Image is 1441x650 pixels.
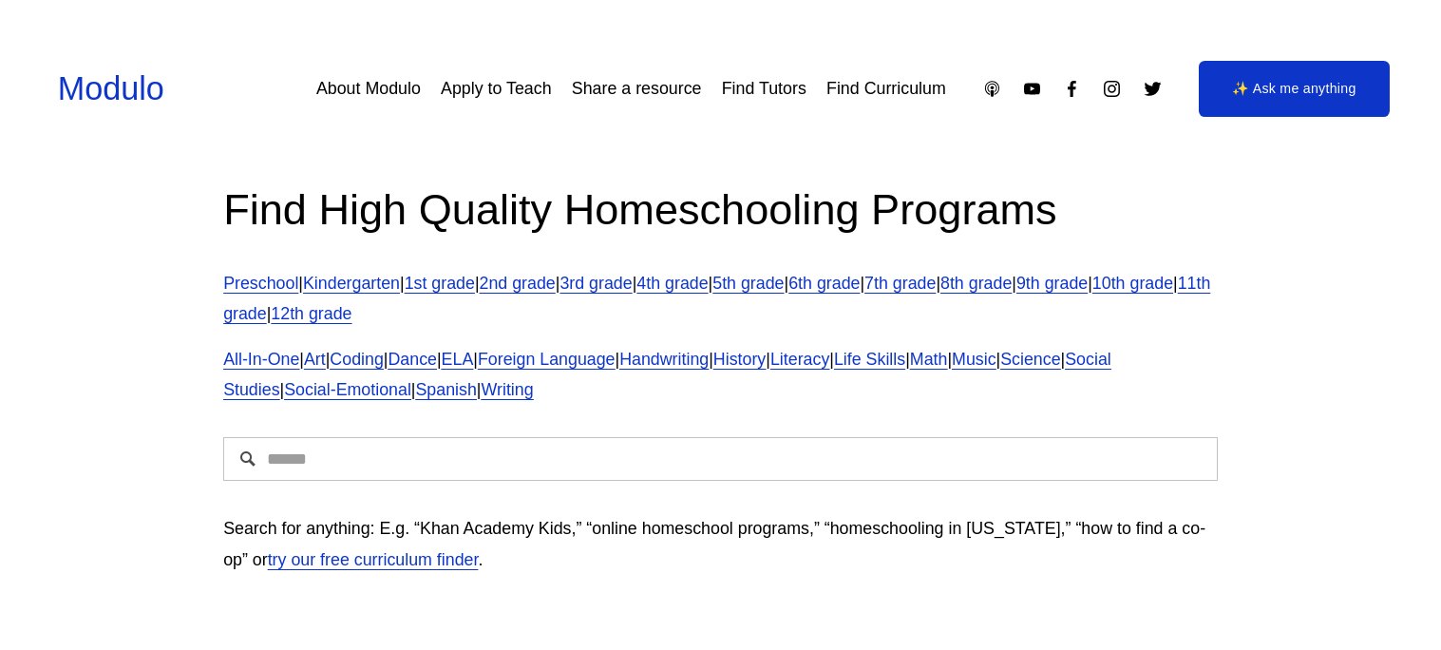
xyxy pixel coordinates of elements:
a: Literacy [770,350,829,369]
a: Social Studies [223,350,1111,399]
a: Preschool [223,274,298,293]
a: Math [910,350,948,369]
p: | | | | | | | | | | | | | | | | [223,344,1218,405]
p: Search for anything: E.g. “Khan Academy Kids,” “online homeschool programs,” “homeschooling in [U... [223,513,1218,574]
a: Kindergarten [303,274,400,293]
a: 2nd grade [480,274,556,293]
a: 9th grade [1016,274,1088,293]
a: Share a resource [572,72,702,106]
a: Writing [482,380,534,399]
a: History [713,350,766,369]
a: Science [1000,350,1060,369]
a: 8th grade [940,274,1012,293]
a: ✨ Ask me anything [1199,61,1391,118]
a: 10th grade [1092,274,1173,293]
a: 3rd grade [559,274,632,293]
a: 7th grade [864,274,936,293]
a: Art [304,350,326,369]
a: YouTube [1022,79,1042,99]
a: About Modulo [316,72,421,106]
a: 5th grade [712,274,784,293]
a: try our free curriculum finder [268,550,479,569]
a: Find Curriculum [826,72,946,106]
h2: Find High Quality Homeschooling Programs [223,182,1218,238]
a: Apply to Teach [441,72,552,106]
a: Music [952,350,996,369]
a: Dance [388,350,437,369]
a: Twitter [1143,79,1163,99]
a: Life Skills [834,350,905,369]
p: | | | | | | | | | | | | | [223,268,1218,329]
a: Foreign Language [478,350,616,369]
a: 12th grade [271,304,351,323]
a: 4th grade [636,274,708,293]
a: Facebook [1062,79,1082,99]
a: Find Tutors [722,72,806,106]
input: Search [223,437,1218,481]
a: Apple Podcasts [982,79,1002,99]
a: Spanish [415,380,476,399]
a: Handwriting [619,350,709,369]
a: ELA [442,350,474,369]
a: Coding [330,350,383,369]
a: 6th grade [788,274,860,293]
a: All-In-One [223,350,299,369]
a: Modulo [58,70,164,106]
a: Social-Emotional [284,380,411,399]
a: Instagram [1102,79,1122,99]
a: 1st grade [405,274,475,293]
